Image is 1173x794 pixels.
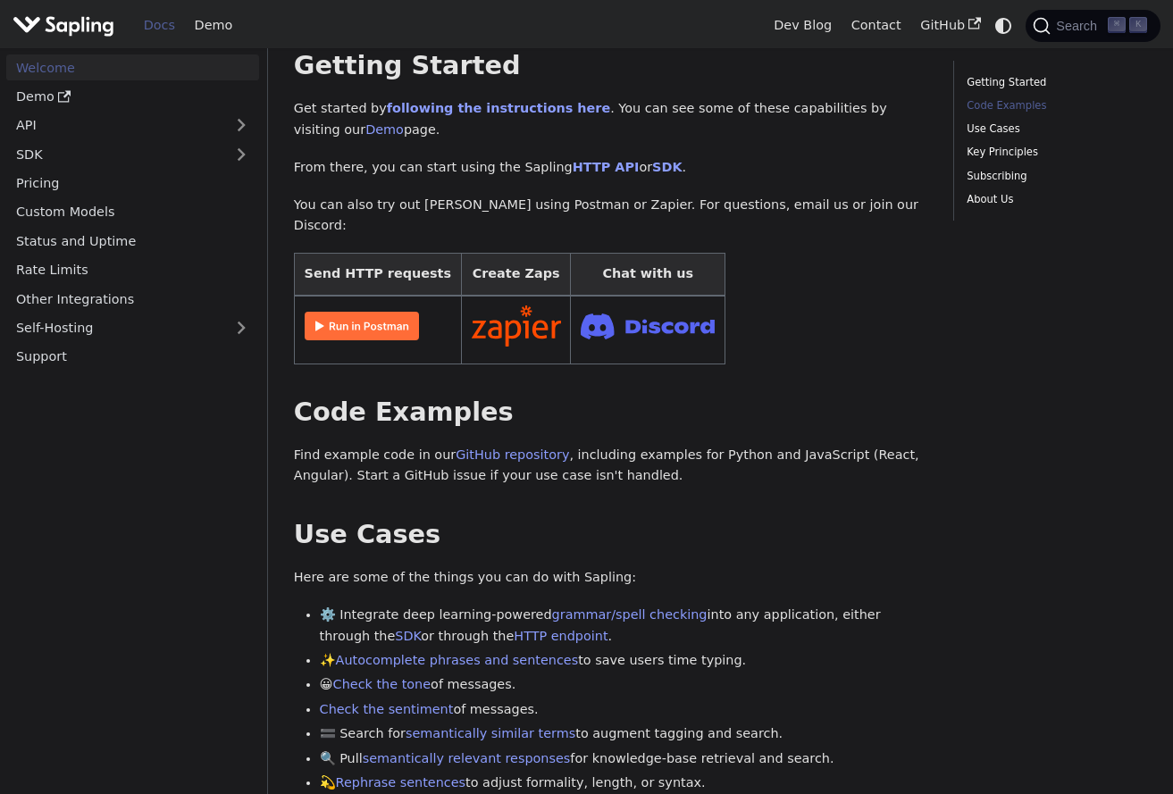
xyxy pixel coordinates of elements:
a: HTTP API [573,160,640,174]
a: Autocomplete phrases and sentences [336,653,579,667]
a: About Us [967,191,1141,208]
a: Support [6,344,259,370]
a: Check the sentiment [320,702,454,716]
img: Connect in Zapier [472,305,561,347]
a: semantically similar terms [406,726,575,740]
a: semantically relevant responses [363,751,571,765]
a: Rate Limits [6,257,259,283]
a: GitHub repository [456,447,569,462]
a: Self-Hosting [6,315,259,341]
li: of messages. [320,699,928,721]
a: HTTP endpoint [514,629,607,643]
a: Welcome [6,54,259,80]
li: ⚙️ Integrate deep learning-powered into any application, either through the or through the . [320,605,928,648]
kbd: K [1129,17,1147,33]
span: Search [1051,19,1108,33]
a: SDK [6,141,223,167]
button: Search (Command+K) [1026,10,1160,42]
h2: Use Cases [294,519,927,551]
a: Custom Models [6,199,259,225]
a: Demo [6,84,259,110]
h2: Getting Started [294,50,927,82]
th: Create Zaps [461,254,571,296]
a: API [6,113,223,138]
a: following the instructions here [387,101,610,115]
img: Sapling.ai [13,13,114,38]
p: Here are some of the things you can do with Sapling: [294,567,927,589]
a: SDK [652,160,682,174]
a: GitHub [910,12,990,39]
li: 😀 of messages. [320,674,928,696]
li: ✨ to save users time typing. [320,650,928,672]
a: Sapling.ai [13,13,121,38]
a: Rephrase sentences [336,775,465,790]
th: Send HTTP requests [294,254,461,296]
p: From there, you can start using the Sapling or . [294,157,927,179]
a: Contact [842,12,911,39]
a: Getting Started [967,74,1141,91]
a: Code Examples [967,97,1141,114]
img: Run in Postman [305,312,419,340]
a: Status and Uptime [6,228,259,254]
li: 🟰 Search for to augment tagging and search. [320,723,928,745]
li: 🔍 Pull for knowledge-base retrieval and search. [320,748,928,770]
a: SDK [395,629,421,643]
a: Docs [134,12,185,39]
a: Pricing [6,171,259,196]
li: 💫 to adjust formality, length, or syntax. [320,773,928,794]
p: Get started by . You can see some of these capabilities by visiting our page. [294,98,927,141]
kbd: ⌘ [1108,17,1126,33]
a: Demo [185,12,242,39]
button: Expand sidebar category 'SDK' [223,141,259,167]
a: Subscribing [967,168,1141,185]
p: You can also try out [PERSON_NAME] using Postman or Zapier. For questions, email us or join our D... [294,195,927,238]
h2: Code Examples [294,397,927,429]
a: Check the tone [333,677,431,691]
a: grammar/spell checking [552,607,708,622]
img: Join Discord [581,308,715,345]
button: Expand sidebar category 'API' [223,113,259,138]
p: Find example code in our , including examples for Python and JavaScript (React, Angular). Start a... [294,445,927,488]
a: Dev Blog [764,12,841,39]
a: Use Cases [967,121,1141,138]
button: Switch between dark and light mode (currently system mode) [991,13,1017,38]
a: Key Principles [967,144,1141,161]
a: Demo [365,122,404,137]
th: Chat with us [571,254,725,296]
a: Other Integrations [6,286,259,312]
